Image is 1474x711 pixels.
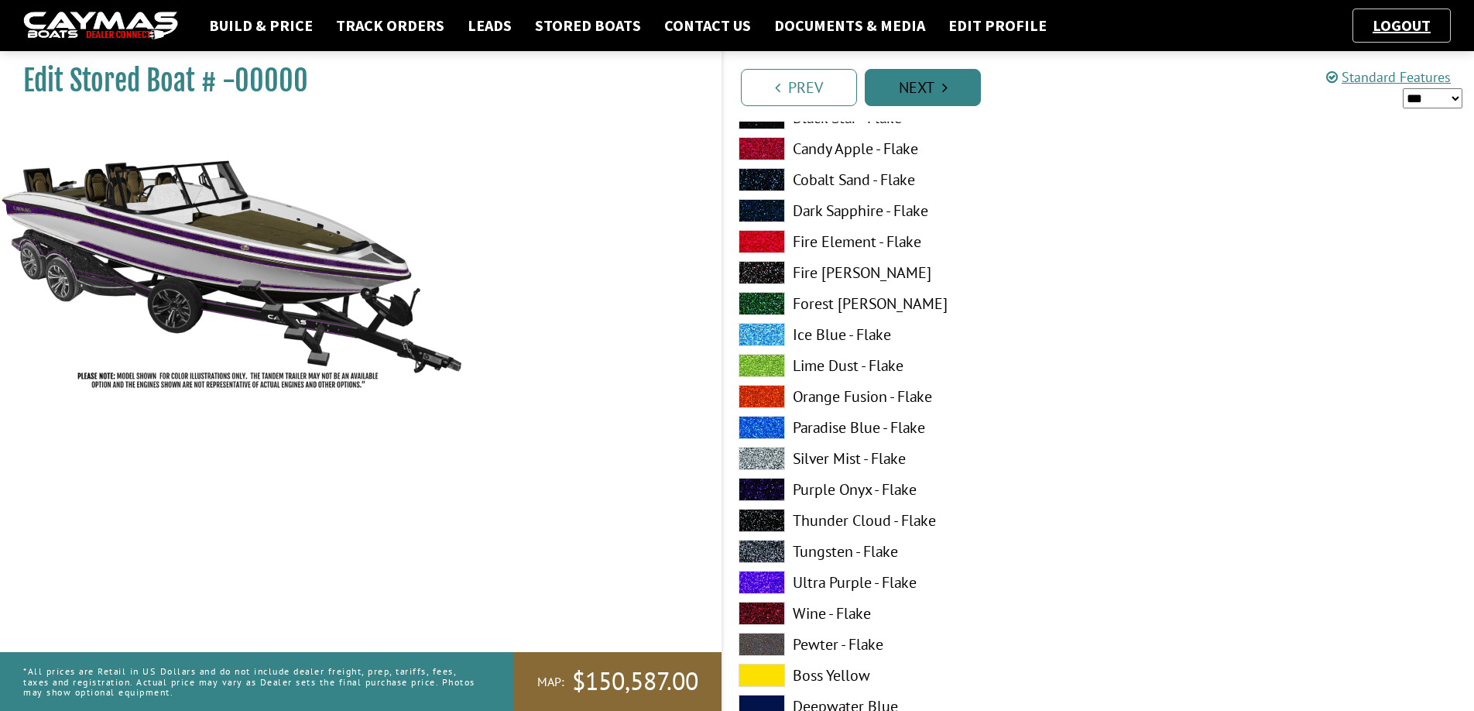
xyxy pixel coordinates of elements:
label: Purple Onyx - Flake [739,478,1083,501]
label: Boss Yellow [739,664,1083,687]
h1: Edit Stored Boat # -00000 [23,64,683,98]
label: Paradise Blue - Flake [739,416,1083,439]
a: Leads [460,15,519,36]
a: Documents & Media [766,15,933,36]
a: Build & Price [201,15,321,36]
label: Tungsten - Flake [739,540,1083,563]
a: Logout [1365,15,1438,35]
label: Dark Sapphire - Flake [739,199,1083,222]
label: Cobalt Sand - Flake [739,168,1083,191]
a: Contact Us [656,15,759,36]
span: $150,587.00 [572,665,698,698]
a: Next [865,69,981,106]
a: MAP:$150,587.00 [514,652,722,711]
a: Edit Profile [941,15,1054,36]
label: Orange Fusion - Flake [739,385,1083,408]
label: Fire Element - Flake [739,230,1083,253]
a: Standard Features [1326,68,1451,86]
a: Prev [741,69,857,106]
span: MAP: [537,674,564,690]
label: Ice Blue - Flake [739,323,1083,346]
label: Thunder Cloud - Flake [739,509,1083,532]
p: *All prices are Retail in US Dollars and do not include dealer freight, prep, tariffs, fees, taxe... [23,658,479,705]
a: Track Orders [328,15,452,36]
label: Forest [PERSON_NAME] [739,292,1083,315]
label: Candy Apple - Flake [739,137,1083,160]
label: Fire [PERSON_NAME] [739,261,1083,284]
label: Silver Mist - Flake [739,447,1083,470]
label: Wine - Flake [739,602,1083,625]
img: caymas-dealer-connect-2ed40d3bc7270c1d8d7ffb4b79bf05adc795679939227970def78ec6f6c03838.gif [23,12,178,40]
a: Stored Boats [527,15,649,36]
label: Pewter - Flake [739,633,1083,656]
ul: Pagination [737,67,1474,106]
label: Ultra Purple - Flake [739,571,1083,594]
label: Lime Dust - Flake [739,354,1083,377]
